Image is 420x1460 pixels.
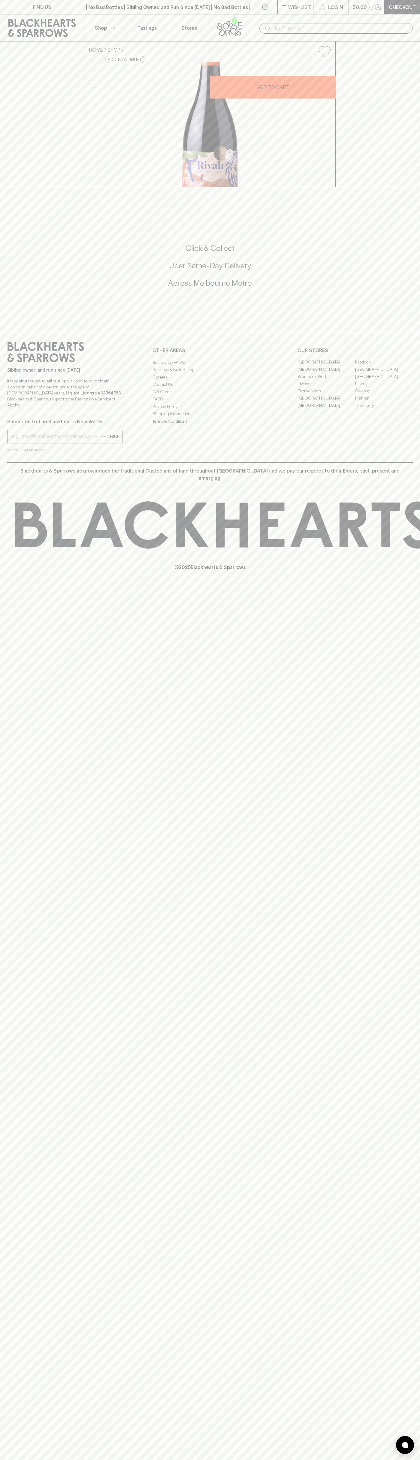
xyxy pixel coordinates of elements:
[153,388,268,395] a: Gift Cards
[298,388,355,395] a: Fitzroy North
[7,418,122,425] p: Subscribe to The Blackhearts Newsletter
[355,359,413,366] a: Braddon
[298,380,355,388] a: Elwood
[352,4,367,11] p: $0.00
[7,367,122,373] p: Sibling owned and run since [DATE]
[12,467,408,482] p: Blackhearts & Sparrows acknowledges the traditional Custodians of land throughout [GEOGRAPHIC_DAT...
[355,402,413,409] a: Thornbury
[298,395,355,402] a: [GEOGRAPHIC_DATA]
[377,5,379,9] p: 0
[389,4,416,11] p: Checkout
[7,278,413,288] h5: Across Melbourne Metro
[89,47,103,53] a: HOME
[355,388,413,395] a: Geelong
[153,396,268,403] a: FAQ's
[153,373,268,381] a: Careers
[153,381,268,388] a: Contact Us
[84,14,126,41] button: Shop
[288,4,311,11] p: Wishlist
[257,84,289,91] p: ADD TO CART
[210,76,336,99] button: ADD TO CART
[137,24,157,32] p: Tastings
[153,403,268,410] a: Privacy Policy
[355,380,413,388] a: Fitzroy
[298,359,355,366] a: [GEOGRAPHIC_DATA]
[7,219,413,320] div: Call to action block
[274,23,408,33] input: Try "Pinot noir"
[107,47,120,53] a: SHOP
[153,359,268,366] a: Bottle Drop FAQ's
[298,373,355,380] a: Brunswick West
[95,24,107,32] p: Shop
[92,430,122,443] button: SUBSCRIBE
[355,373,413,380] a: [GEOGRAPHIC_DATA]
[84,62,335,187] img: 38783.png
[328,4,343,11] p: Login
[126,14,168,41] a: Tastings
[402,1442,408,1448] img: bubble-icon
[153,418,268,425] a: Terms & Conditions
[7,447,122,453] p: We will never spam you
[181,24,197,32] p: Stores
[33,4,51,11] p: FIND US
[66,391,121,395] strong: Liquor License #32064953
[7,378,122,408] p: It is against the law to sell or supply alcohol to, or to obtain alcohol on behalf of a person un...
[168,14,210,41] a: Stores
[95,433,120,440] p: SUBSCRIBE
[12,432,92,441] input: e.g. jane@blackheartsandsparrows.com.au
[7,261,413,271] h5: Uber Same-Day Delivery
[153,366,268,373] a: Business & Bulk Gifting
[153,347,268,354] p: OTHER AREAS
[105,56,144,63] button: Add to wishlist
[153,410,268,418] a: Shipping Information
[298,347,413,354] p: OUR STORES
[7,243,413,253] h5: Click & Collect
[316,44,333,59] button: Add to wishlist
[355,395,413,402] a: Prahran
[298,366,355,373] a: [GEOGRAPHIC_DATA]
[298,402,355,409] a: [GEOGRAPHIC_DATA]
[355,366,413,373] a: [GEOGRAPHIC_DATA]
